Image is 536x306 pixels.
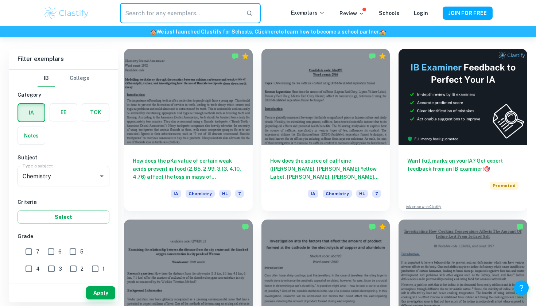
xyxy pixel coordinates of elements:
button: Notes [18,127,45,144]
span: 7 [372,190,381,198]
button: IA [18,104,44,121]
h6: How does the source of caffeine ([PERSON_NAME], [PERSON_NAME] Yellow Label, [PERSON_NAME], [PERSO... [270,157,381,181]
button: Apply [86,286,115,299]
button: Open [97,171,107,181]
span: 4 [36,265,40,273]
img: Marked [242,223,249,231]
h6: Filter exemplars [9,49,118,69]
span: 2 [81,265,83,273]
a: How does the source of caffeine ([PERSON_NAME], [PERSON_NAME] Yellow Label, [PERSON_NAME], [PERSO... [261,49,390,211]
span: HL [219,190,231,198]
span: 🏫 [150,29,156,35]
span: 1 [102,265,105,273]
img: Marked [232,53,239,60]
a: Schools [379,10,399,16]
img: Marked [369,53,376,60]
span: 6 [58,248,62,256]
p: Exemplars [291,9,325,17]
button: JOIN FOR FREE [443,7,493,20]
a: Advertise with Clastify [406,204,441,209]
h6: Criteria [18,198,109,206]
span: Chemistry [186,190,215,198]
span: 7 [235,190,244,198]
div: Premium [379,223,386,231]
span: 3 [59,265,62,273]
img: Clastify logo [43,6,90,20]
span: Promoted [490,182,518,190]
span: 5 [80,248,83,256]
div: Premium [242,53,249,60]
a: here [267,29,279,35]
a: How does the pKa value of certain weak acids present in food (2.85, 2.99, 3.13, 4.10, 4.76) affec... [124,49,253,211]
h6: Category [18,91,109,99]
span: IA [171,190,181,198]
h6: Subject [18,154,109,162]
h6: Grade [18,232,109,240]
span: 7 [36,248,39,256]
img: Marked [369,223,376,231]
h6: We just launched Clastify for Schools. Click to learn how to become a school partner. [1,28,535,36]
a: Want full marks on yourIA? Get expert feedback from an IB examiner!PromotedAdvertise with Clastify [399,49,527,211]
h6: How does the pKa value of certain weak acids present in food (2.85, 2.99, 3.13, 4.10, 4.76) affec... [133,157,244,181]
button: Select [18,210,109,224]
img: Marked [516,223,524,231]
span: Chemistry [323,190,352,198]
div: Premium [379,53,386,60]
h6: Want full marks on your IA ? Get expert feedback from an IB examiner! [407,157,518,173]
span: IA [308,190,318,198]
a: Login [414,10,428,16]
label: Type a subject [23,163,53,169]
button: TOK [82,104,109,121]
button: EE [50,104,77,121]
p: Review [339,9,364,18]
button: IB [38,70,55,87]
button: Help and Feedback [514,280,529,295]
span: 🏫 [380,29,386,35]
span: HL [356,190,368,198]
div: Filter type choice [38,70,89,87]
input: Search for any exemplars... [120,3,240,23]
button: College [70,70,89,87]
img: Thumbnail [399,49,527,145]
span: 🎯 [484,166,490,172]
